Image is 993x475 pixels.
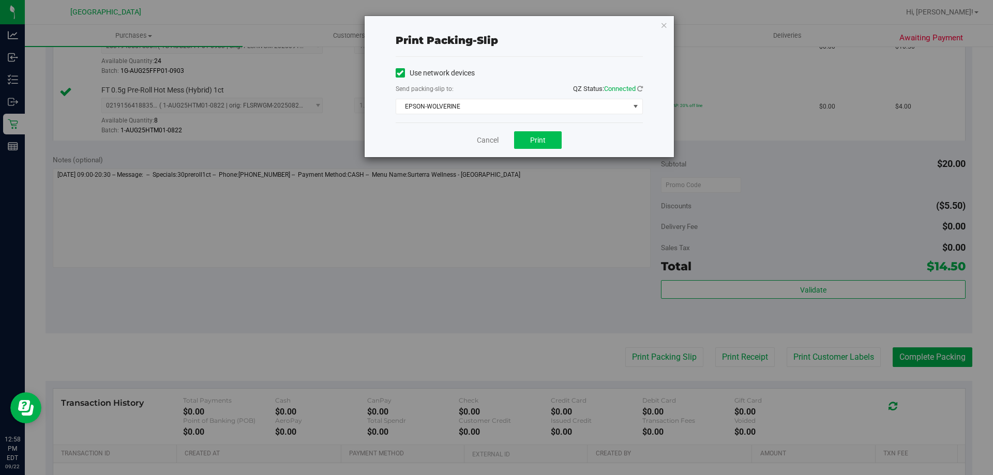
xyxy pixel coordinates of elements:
[514,131,562,149] button: Print
[573,85,643,93] span: QZ Status:
[396,99,629,114] span: EPSON-WOLVERINE
[396,84,454,94] label: Send packing-slip to:
[629,99,642,114] span: select
[10,392,41,423] iframe: Resource center
[396,34,498,47] span: Print packing-slip
[530,136,546,144] span: Print
[396,68,475,79] label: Use network devices
[477,135,499,146] a: Cancel
[604,85,636,93] span: Connected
